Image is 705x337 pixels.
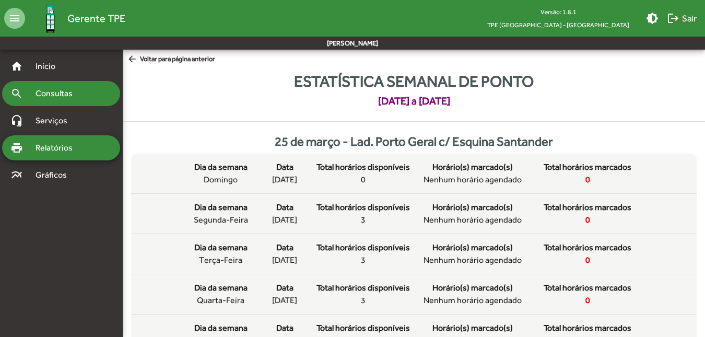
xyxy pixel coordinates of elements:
[585,173,590,186] span: 0
[276,241,293,254] span: Data
[316,322,410,334] span: Total horários disponíveis
[127,54,140,65] mat-icon: arrow_back
[29,142,86,154] span: Relatórios
[194,214,248,226] span: segunda-feira
[204,173,238,186] span: domingo
[424,214,522,226] span: Nenhum horário agendado
[316,201,410,214] span: Total horários disponíveis
[316,282,410,294] span: Total horários disponíveis
[316,241,410,254] span: Total horários disponíveis
[424,173,522,186] span: Nenhum horário agendado
[361,294,366,307] span: 3
[276,282,293,294] span: Data
[361,214,366,226] span: 3
[544,201,631,214] span: Total horários marcados
[544,161,631,173] span: Total horários marcados
[275,134,553,148] strong: 25 de março - Lad. Porto Geral c/ Esquina Santander
[194,241,248,254] span: Dia da semana
[667,12,679,25] mat-icon: logout
[585,254,590,266] span: 0
[432,322,513,334] span: Horário(s) marcado(s)
[4,8,25,29] mat-icon: menu
[361,173,366,186] span: 0
[544,241,631,254] span: Total horários marcados
[10,142,23,154] mat-icon: print
[294,69,534,93] span: Estatística semanal de ponto
[432,161,513,173] span: Horário(s) marcado(s)
[194,161,248,173] span: Dia da semana
[585,214,590,226] span: 0
[29,169,81,181] span: Gráficos
[194,322,248,334] span: Dia da semana
[29,114,81,127] span: Serviços
[276,322,293,334] span: Data
[272,173,297,186] span: [DATE]
[424,254,522,266] span: Nenhum horário agendado
[432,201,513,214] span: Horário(s) marcado(s)
[25,2,125,36] a: Gerente TPE
[127,54,215,65] span: Voltar para página anterior
[272,294,297,307] span: [DATE]
[479,5,638,18] div: Versão: 1.8.1
[585,294,590,307] span: 0
[67,10,125,27] span: Gerente TPE
[29,87,86,100] span: Consultas
[194,282,248,294] span: Dia da semana
[663,9,701,28] button: Sair
[378,93,450,109] strong: [DATE] a [DATE]
[361,254,366,266] span: 3
[272,214,297,226] span: [DATE]
[33,2,67,36] img: Logo
[667,9,697,28] span: Sair
[424,294,522,307] span: Nenhum horário agendado
[646,12,659,25] mat-icon: brightness_medium
[276,161,293,173] span: Data
[432,282,513,294] span: Horário(s) marcado(s)
[197,294,244,307] span: quarta-feira
[194,201,248,214] span: Dia da semana
[544,282,631,294] span: Total horários marcados
[10,60,23,73] mat-icon: home
[479,18,638,31] span: TPE [GEOGRAPHIC_DATA] - [GEOGRAPHIC_DATA]
[316,161,410,173] span: Total horários disponíveis
[272,254,297,266] span: [DATE]
[199,254,242,266] span: terça-feira
[544,322,631,334] span: Total horários marcados
[10,87,23,100] mat-icon: search
[29,60,70,73] span: Início
[276,201,293,214] span: Data
[10,169,23,181] mat-icon: multiline_chart
[432,241,513,254] span: Horário(s) marcado(s)
[10,114,23,127] mat-icon: headset_mic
